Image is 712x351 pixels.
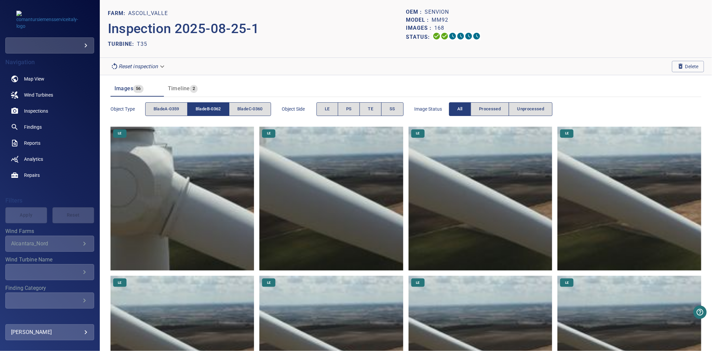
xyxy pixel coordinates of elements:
[24,172,40,179] span: Repairs
[316,102,338,116] button: LE
[11,240,80,247] div: Alcantara_Nord
[133,85,144,93] span: 56
[237,105,263,113] span: bladeC-0360
[5,167,94,183] a: repairs noActive
[5,264,94,280] div: Wind Turbine Name
[229,102,271,116] button: bladeC-0360
[561,280,573,285] span: LE
[108,9,128,17] p: FARM:
[118,63,158,70] em: Reset inspection
[5,135,94,151] a: reports noActive
[5,103,94,119] a: inspections noActive
[414,106,449,112] span: Image Status
[145,102,271,116] div: objectType
[368,105,373,113] span: TE
[282,106,316,112] span: Object Side
[517,105,544,113] span: Unprocessed
[346,105,352,113] span: PS
[449,102,471,116] button: All
[406,24,434,32] p: Images :
[145,102,188,116] button: bladeA-0359
[432,16,448,24] p: MM92
[5,87,94,103] a: windturbines noActive
[509,102,552,116] button: Unprocessed
[263,131,275,136] span: LE
[108,61,169,72] div: Reset inspection
[412,280,424,285] span: LE
[412,131,424,136] span: LE
[128,9,168,17] p: Ascoli_Valle
[108,19,406,39] p: Inspection 2025-08-25-1
[425,8,449,16] p: Senvion
[11,327,88,338] div: [PERSON_NAME]
[5,229,94,234] label: Wind Farms
[390,105,395,113] span: SS
[471,102,509,116] button: Processed
[5,236,94,252] div: Wind Farms
[24,108,48,114] span: Inspections
[154,105,179,113] span: bladeA-0359
[5,59,94,66] h4: Navigation
[5,292,94,309] div: Finding Category
[465,32,473,40] svg: Matching 0%
[114,85,133,92] span: Images
[338,102,360,116] button: PS
[406,8,425,16] p: OEM :
[457,105,463,113] span: All
[190,85,198,93] span: 2
[672,61,704,72] button: Delete
[24,76,44,82] span: Map View
[24,92,53,98] span: Wind Turbines
[5,71,94,87] a: map noActive
[5,151,94,167] a: analytics noActive
[24,156,43,162] span: Analytics
[479,105,501,113] span: Processed
[108,40,137,48] p: TURBINE:
[263,280,275,285] span: LE
[5,119,94,135] a: findings noActive
[5,197,94,204] h4: Filters
[433,32,441,40] svg: Uploading 100%
[406,16,432,24] p: Model :
[441,32,449,40] svg: Data Formatted 100%
[561,131,573,136] span: LE
[449,102,553,116] div: imageStatus
[381,102,404,116] button: SS
[457,32,465,40] svg: ML Processing 0%
[110,106,145,112] span: Object type
[325,105,330,113] span: LE
[677,63,699,70] span: Delete
[196,105,221,113] span: bladeB-0362
[24,140,40,146] span: Reports
[114,131,126,136] span: LE
[5,257,94,262] label: Wind Turbine Name
[114,280,126,285] span: LE
[316,102,404,116] div: objectSide
[434,24,444,32] p: 168
[5,285,94,291] label: Finding Category
[24,124,42,130] span: Findings
[406,32,433,42] p: Status:
[473,32,481,40] svg: Classification 0%
[168,85,190,92] span: Timeline
[16,11,83,29] img: comantursiemensserviceitaly-logo
[137,40,147,48] p: T35
[449,32,457,40] svg: Selecting 0%
[187,102,229,116] button: bladeB-0362
[5,37,94,53] div: comantursiemensserviceitaly
[360,102,382,116] button: TE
